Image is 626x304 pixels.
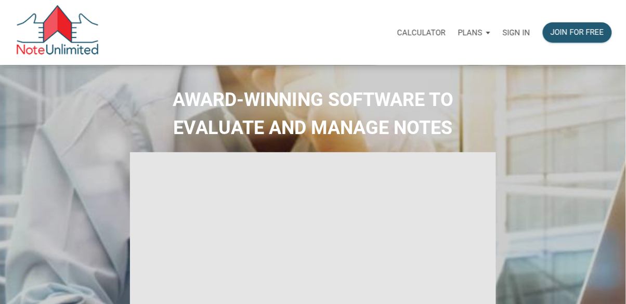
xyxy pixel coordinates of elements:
[452,17,497,48] button: Plans
[458,28,482,37] p: Plans
[8,86,618,142] h2: AWARD-WINNING SOFTWARE TO EVALUATE AND MANAGE NOTES
[543,22,612,43] button: Join for free
[503,28,530,37] p: Sign in
[497,16,537,49] a: Sign in
[452,16,497,49] a: Plans
[537,16,618,49] a: Join for free
[397,28,446,37] p: Calculator
[391,16,452,49] a: Calculator
[551,27,604,38] div: Join for free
